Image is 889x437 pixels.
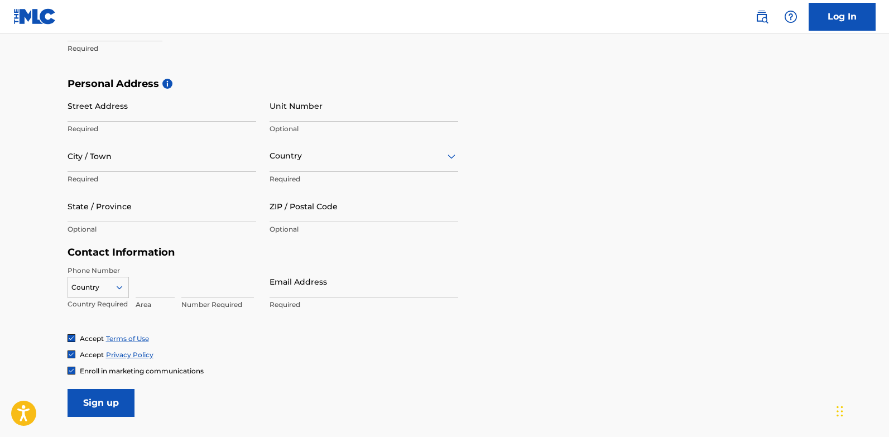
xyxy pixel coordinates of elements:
[68,124,256,134] p: Required
[68,367,75,374] img: checkbox
[809,3,876,31] a: Log In
[755,10,768,23] img: search
[68,389,134,417] input: Sign up
[68,335,75,342] img: checkbox
[68,351,75,358] img: checkbox
[106,334,149,343] a: Terms of Use
[751,6,773,28] a: Public Search
[837,395,843,428] div: Drag
[106,350,153,359] a: Privacy Policy
[80,350,104,359] span: Accept
[270,124,458,134] p: Optional
[68,78,822,90] h5: Personal Address
[270,300,458,310] p: Required
[270,174,458,184] p: Required
[833,383,889,437] iframe: Chat Widget
[68,299,129,309] p: Country Required
[80,367,204,375] span: Enroll in marketing communications
[784,10,797,23] img: help
[80,334,104,343] span: Accept
[181,300,254,310] p: Number Required
[68,44,256,54] p: Required
[162,79,172,89] span: i
[68,224,256,234] p: Optional
[136,300,175,310] p: Area
[780,6,802,28] div: Help
[270,224,458,234] p: Optional
[68,174,256,184] p: Required
[68,246,458,259] h5: Contact Information
[13,8,56,25] img: MLC Logo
